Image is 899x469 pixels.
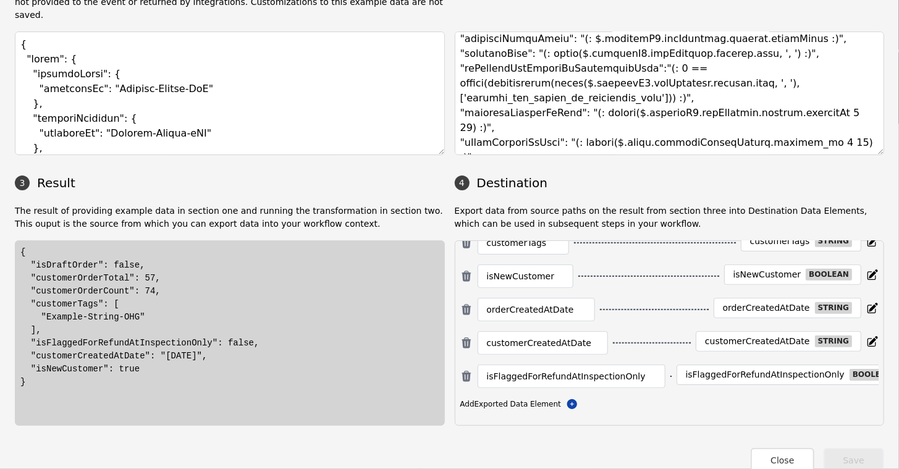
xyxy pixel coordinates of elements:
input: Enter a Source Path [487,302,586,317]
div: boolean [850,369,896,381]
div: 4 [455,175,470,190]
div: Add Exported Data Element [460,398,879,410]
input: Enter a Source Path [487,269,564,284]
div: boolean [806,269,852,281]
div: { "isDraftOrder": false, "customerOrderTotal": 57, "customerOrderCount": 74, "customerTags": [ "E... [20,246,439,389]
div: string [815,235,852,247]
div: isNewCustomer [733,269,801,281]
h3: Result [15,174,445,192]
input: Enter a Source Path [487,235,560,250]
p: Export data from source paths on the result from section three into Destination Data Elements, wh... [455,205,885,230]
div: string [815,336,852,347]
p: The result of providing example data in section one and running the transformation in section two... [15,205,445,230]
div: 3 [15,175,30,190]
textarea: { "lorem": { "ipsumdoLorsi": { "ametconsEc": "Adipisc-Elitse-DoE" }, "temporiNcididun": { "utlabo... [15,32,445,155]
div: orderCreatedAtDate [723,303,810,314]
div: isFlaggedForRefundAtInspectionOnly [686,370,845,381]
div: customerTags [750,236,810,247]
div: customerCreatedAtDate [705,336,810,347]
div: string [815,302,852,314]
input: Enter a Source Path [487,336,599,350]
input: Enter a Source Path [487,369,656,384]
textarea: { "loremipSumdoLorsiTametConsEctet": "(: $.adipi.elitsedDoeiusModtem.incid_utlab_etd.magn_aliqu.e... [455,32,885,155]
h3: Destination [455,174,885,192]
